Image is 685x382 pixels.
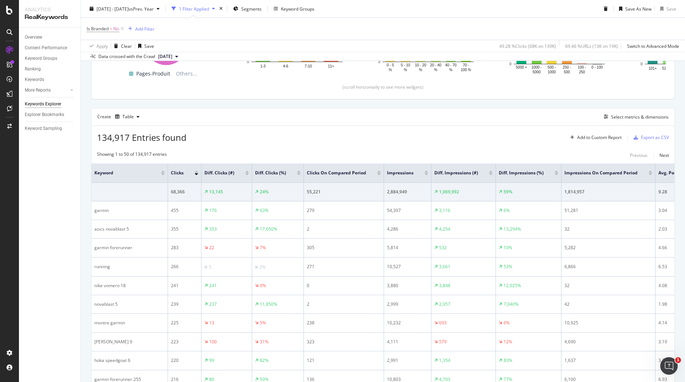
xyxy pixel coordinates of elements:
div: 6% [504,320,510,326]
span: Others... [173,69,200,78]
span: 2025 Aug. 17th [158,53,172,60]
div: Keyword Sampling [25,125,62,132]
div: 2 [307,226,381,232]
span: 1 [675,357,681,363]
text: 100 - [578,65,586,69]
div: 7% [260,244,266,251]
div: 17,650% [260,226,277,232]
div: 3,848 [439,282,450,289]
div: 12,025% [504,282,521,289]
a: Explorer Bookmarks [25,111,75,119]
div: Table [122,115,134,119]
div: A chart. [109,19,223,66]
div: 83% [504,357,512,364]
span: Diff. Clicks (%) [255,170,286,176]
span: Clicks On Compared Period [307,170,366,176]
div: 6% [504,207,510,214]
a: Keywords Explorer [25,100,75,108]
div: 10,925 [564,320,652,326]
div: 22 [209,244,214,251]
div: Overview [25,34,42,41]
a: Content Performance [25,44,75,52]
text: 5 - 10 [401,63,410,67]
div: Content Performance [25,44,67,52]
div: 0% [260,282,266,289]
div: RealKeywords [25,13,75,22]
div: 99 [209,357,214,364]
div: 2,957 [439,301,450,308]
div: 237 [209,301,217,308]
div: (scroll horizontally to see more widgets) [100,84,666,90]
div: 51,281 [564,207,652,214]
iframe: Intercom live chat [660,357,678,375]
span: Is Branded [87,26,109,32]
div: Keyword Groups [281,5,314,12]
button: Save As New [616,3,651,15]
div: Export as CSV [641,134,669,140]
div: Data crossed with the Crawl [98,53,155,60]
span: Impressions [387,170,414,176]
a: Keyword Groups [25,55,75,62]
span: Segments [241,5,262,12]
button: 1 Filter Applied [169,3,218,15]
div: 49.28 % Clicks ( 68K on 139K ) [499,43,556,49]
div: 55,221 [307,189,381,195]
div: 7,040% [504,301,518,308]
div: 266 [171,263,198,270]
text: 500 - [548,65,556,69]
span: Diff. Clicks (#) [204,170,234,176]
div: 2,991 [387,357,428,364]
div: 24% [260,189,269,195]
div: A chart. [502,2,616,75]
span: 134,917 Entries found [97,131,187,143]
a: Keyword Sampling [25,125,75,132]
div: 82% [260,357,269,364]
div: 0 [307,282,381,289]
div: 4,254 [439,226,450,232]
button: Next [659,151,669,160]
span: Impressions On Compared Period [564,170,638,176]
div: garmin forerunner [94,244,165,251]
div: 53% [504,263,512,270]
div: Keywords [25,76,44,84]
div: 239 [171,301,198,308]
div: Clear [121,43,132,49]
div: 279 [307,207,381,214]
text: 10 - 20 [415,63,427,67]
div: 532 [439,244,447,251]
div: 13,294% [504,226,521,232]
text: 0 [378,60,380,64]
div: 31% [260,339,269,345]
a: Overview [25,34,75,41]
div: Ranking [25,65,41,73]
div: 693 [439,320,447,326]
div: 305 [307,244,381,251]
button: Add to Custom Report [567,132,622,143]
text: 70 - [463,63,469,67]
text: 0 [247,60,249,64]
div: hoka speedgoat 6 [94,357,165,364]
text: 11+ [328,64,334,68]
div: 100 [209,339,217,345]
div: 12% [504,339,512,345]
div: A chart. [240,2,354,73]
div: 271 [307,263,381,270]
div: 1,814,957 [564,189,652,195]
text: % [434,67,437,72]
div: 241 [171,282,198,289]
button: Clear [111,40,132,52]
text: 20 - 40 [430,63,442,67]
div: 225 [171,320,198,326]
div: 63% [260,207,269,214]
div: 10,232 [387,320,428,326]
div: 1 Filter Applied [179,5,209,12]
div: times [218,5,224,12]
span: [DATE] - [DATE] [97,5,129,12]
button: Save [657,3,676,15]
text: 250 - [563,65,571,69]
div: 2 [307,301,381,308]
div: 4,286 [387,226,428,232]
div: Previous [630,152,647,158]
text: 0 - 5 [387,63,394,67]
div: Explorer Bookmarks [25,111,64,119]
